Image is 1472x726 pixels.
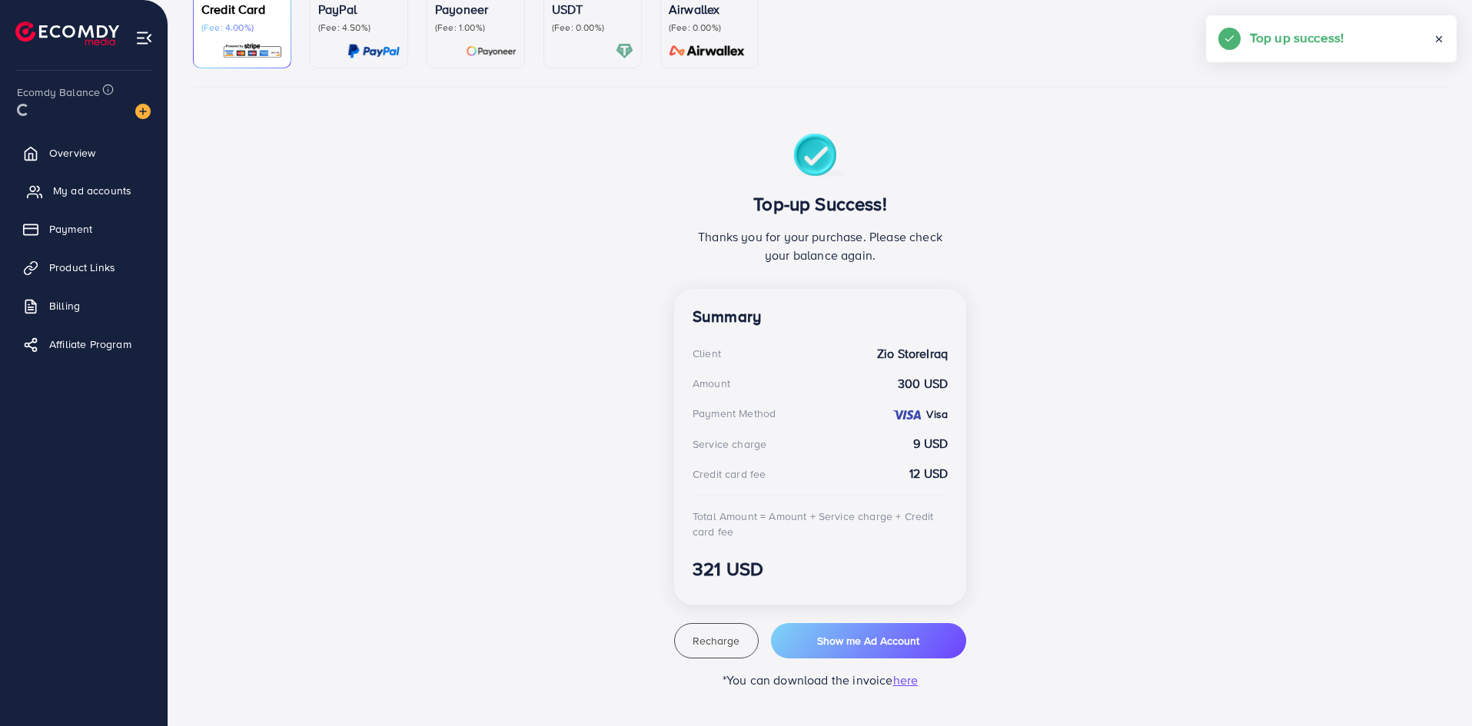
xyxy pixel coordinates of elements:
[12,252,156,283] a: Product Links
[693,509,948,540] div: Total Amount = Amount + Service charge + Credit card fee
[1407,657,1460,714] iframe: Chat
[49,260,115,275] span: Product Links
[693,633,739,648] span: Recharge
[49,221,92,237] span: Payment
[893,671,919,688] span: here
[817,633,919,648] span: Show me Ad Account
[12,329,156,360] a: Affiliate Program
[892,409,922,421] img: credit
[12,138,156,168] a: Overview
[17,85,100,100] span: Ecomdy Balance
[12,214,156,244] a: Payment
[201,22,283,34] p: (Fee: 4.00%)
[877,345,948,363] strong: Zio StoreIraq
[49,336,131,352] span: Affiliate Program
[693,193,948,215] h3: Top-up Success!
[913,435,948,453] strong: 9 USD
[15,22,119,45] img: logo
[222,42,283,60] img: card
[616,42,633,60] img: card
[53,183,131,198] span: My ad accounts
[664,42,750,60] img: card
[693,406,776,421] div: Payment Method
[135,29,153,47] img: menu
[693,466,766,482] div: Credit card fee
[674,671,966,689] p: *You can download the invoice
[693,227,948,264] p: Thanks you for your purchase. Please check your balance again.
[49,145,95,161] span: Overview
[669,22,750,34] p: (Fee: 0.00%)
[693,307,948,327] h4: Summary
[49,298,80,313] span: Billing
[693,376,730,391] div: Amount
[318,22,400,34] p: (Fee: 4.50%)
[12,175,156,206] a: My ad accounts
[771,623,966,658] button: Show me Ad Account
[926,406,948,422] strong: Visa
[693,558,948,580] h3: 321 USD
[693,436,766,452] div: Service charge
[693,346,721,361] div: Client
[435,22,517,34] p: (Fee: 1.00%)
[674,623,759,658] button: Recharge
[347,42,400,60] img: card
[466,42,517,60] img: card
[1250,28,1344,48] h5: Top up success!
[909,465,948,482] strong: 12 USD
[12,290,156,321] a: Billing
[135,104,151,119] img: image
[793,134,848,181] img: success
[898,375,948,393] strong: 300 USD
[552,22,633,34] p: (Fee: 0.00%)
